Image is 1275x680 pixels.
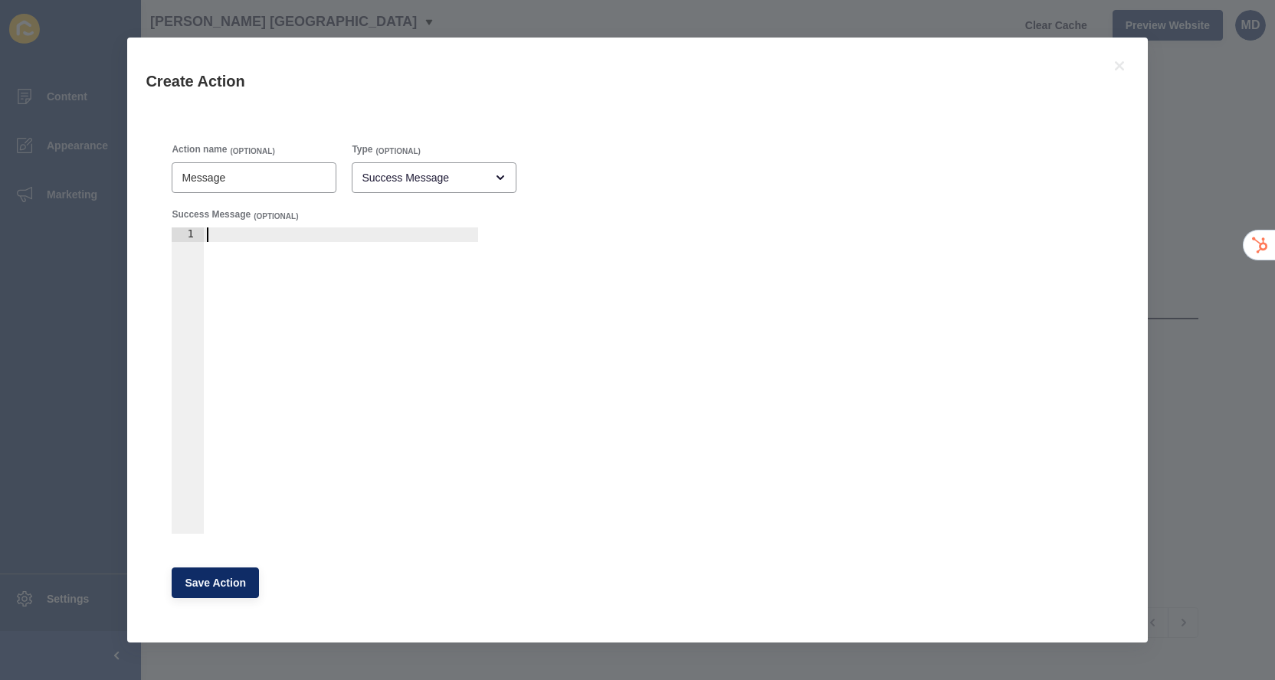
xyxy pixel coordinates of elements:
div: open menu [352,162,516,193]
button: Save Action [172,567,259,598]
label: Type [352,143,372,155]
span: (OPTIONAL) [230,146,274,157]
label: Success Message [172,208,251,221]
h1: Create Action [146,71,1090,91]
label: Action name [172,143,227,155]
span: (OPTIONAL) [376,146,421,157]
span: (OPTIONAL) [254,211,298,222]
span: Save Action [185,575,246,590]
div: 1 [172,227,204,242]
